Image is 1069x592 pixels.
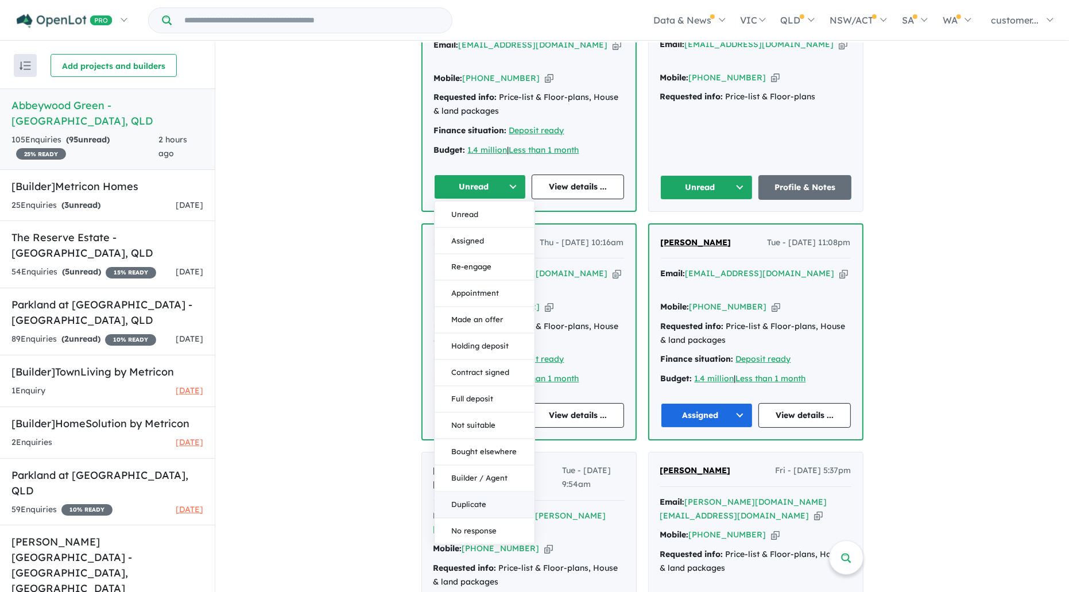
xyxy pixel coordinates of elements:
[661,301,690,312] strong: Mobile:
[690,301,767,312] a: [PHONE_NUMBER]
[62,266,101,277] strong: ( unread)
[660,90,851,104] div: Price-list & Floor-plans
[61,200,100,210] strong: ( unread)
[758,403,851,428] a: View details ...
[435,333,534,359] button: Holding deposit
[736,354,791,364] a: Deposit ready
[660,465,731,475] span: [PERSON_NAME]
[736,373,806,384] a: Less than 1 month
[11,297,203,328] h5: Parkland at [GEOGRAPHIC_DATA] - [GEOGRAPHIC_DATA] , QLD
[689,529,766,540] a: [PHONE_NUMBER]
[435,518,534,544] button: No response
[991,14,1039,26] span: customer...
[11,265,156,279] div: 54 Enquir ies
[435,465,534,492] button: Builder / Agent
[69,134,78,145] span: 95
[462,543,540,554] a: [PHONE_NUMBER]
[435,254,534,280] button: Re-engage
[509,125,564,136] a: Deposit ready
[176,200,203,210] span: [DATE]
[176,266,203,277] span: [DATE]
[660,529,689,540] strong: Mobile:
[661,236,731,250] a: [PERSON_NAME]
[434,91,624,118] div: Price-list & Floor-plans, House & land packages
[509,354,564,364] a: Deposit ready
[105,334,156,346] span: 10 % READY
[532,403,624,428] a: View details ...
[435,492,534,518] button: Duplicate
[433,510,458,521] strong: Email:
[839,268,848,280] button: Copy
[434,144,624,157] div: |
[435,359,534,386] button: Contract signed
[661,403,753,428] button: Assigned
[685,268,835,278] a: [EMAIL_ADDRESS][DOMAIN_NAME]
[11,199,100,212] div: 25 Enquir ies
[65,266,69,277] span: 5
[771,72,780,84] button: Copy
[434,145,466,155] strong: Budget:
[689,72,766,83] a: [PHONE_NUMBER]
[176,385,203,396] span: [DATE]
[176,437,203,447] span: [DATE]
[661,373,692,384] strong: Budget:
[435,439,534,465] button: Bought elsewhere
[11,416,203,431] h5: [Builder] HomeSolution by Metricon
[768,236,851,250] span: Tue - [DATE] 11:08pm
[11,179,203,194] h5: [Builder] Metricon Homes
[435,307,534,333] button: Made an offer
[11,436,52,450] div: 2 Enquir ies
[660,91,723,102] strong: Requested info:
[64,200,69,210] span: 3
[11,98,203,129] h5: Abbeywood Green - [GEOGRAPHIC_DATA] , QLD
[839,38,847,51] button: Copy
[64,334,69,344] span: 2
[434,175,526,199] button: Unread
[11,332,156,346] div: 89 Enquir ies
[468,145,508,155] a: 1.4 million
[660,72,689,83] strong: Mobile:
[660,39,685,49] strong: Email:
[434,92,497,102] strong: Requested info:
[660,548,851,575] div: Price-list & Floor-plans, House & land packages
[11,364,203,380] h5: [Builder] TownLiving by Metricon
[61,504,113,516] span: 10 % READY
[16,148,66,160] span: 25 % READY
[433,465,525,489] span: [PERSON_NAME] [GEOGRAPHIC_DATA]
[435,412,534,439] button: Not suitable
[545,301,553,313] button: Copy
[613,268,621,280] button: Copy
[772,301,780,313] button: Copy
[661,268,685,278] strong: Email:
[434,40,459,50] strong: Email:
[661,354,734,364] strong: Finance situation:
[661,320,851,347] div: Price-list & Floor-plans, House & land packages
[176,504,203,514] span: [DATE]
[176,334,203,344] span: [DATE]
[660,549,723,559] strong: Requested info:
[11,467,203,498] h5: Parkland at [GEOGRAPHIC_DATA] , QLD
[174,8,450,33] input: Try estate name, suburb, builder or developer
[544,543,553,555] button: Copy
[11,384,45,398] div: 1 Enquir y
[106,267,156,278] span: 15 % READY
[433,563,497,573] strong: Requested info:
[459,40,608,50] a: [EMAIL_ADDRESS][DOMAIN_NAME]
[814,510,823,522] button: Copy
[463,73,540,83] a: [PHONE_NUMBER]
[758,175,851,200] a: Profile & Notes
[771,529,780,541] button: Copy
[11,230,203,261] h5: The Reserve Estate - [GEOGRAPHIC_DATA] , QLD
[509,373,579,384] a: Less than 1 month
[66,134,110,145] strong: ( unread)
[509,145,579,155] u: Less than 1 month
[660,497,685,507] strong: Email:
[685,39,834,49] a: [EMAIL_ADDRESS][DOMAIN_NAME]
[660,497,827,521] a: [PERSON_NAME][DOMAIN_NAME][EMAIL_ADDRESS][DOMAIN_NAME]
[463,301,540,312] a: [PHONE_NUMBER]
